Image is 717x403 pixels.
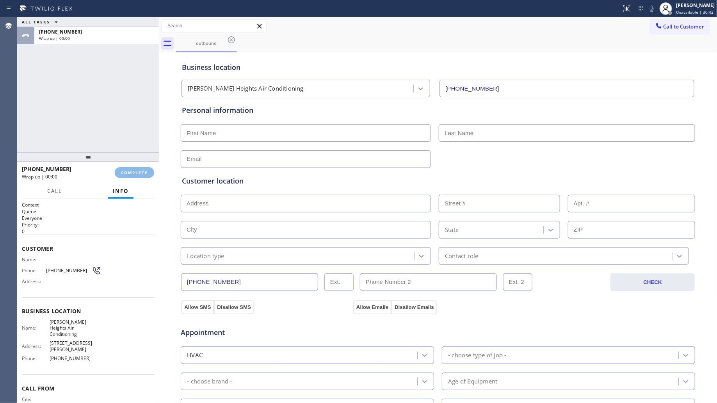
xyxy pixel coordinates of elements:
input: ZIP [568,221,696,239]
div: State [445,225,459,234]
div: [PERSON_NAME] Heights Air Conditioning [188,84,304,93]
div: Contact role [445,251,478,260]
span: Business location [22,307,154,315]
span: [PHONE_NUMBER] [22,165,71,173]
input: Ext. 2 [503,273,532,291]
p: 0 [22,228,154,235]
span: [PERSON_NAME] Heights Air Conditioning [50,319,101,337]
input: First Name [181,124,431,142]
input: Phone Number [439,80,694,97]
input: Ext. [324,273,354,291]
span: Name: [22,257,50,262]
button: Disallow SMS [214,300,254,314]
input: Search [162,20,266,32]
button: Allow SMS [181,300,214,314]
input: City [181,221,431,239]
span: Name: [22,325,50,331]
h2: Queue: [22,208,154,215]
button: CHECK [610,273,695,291]
button: COMPLETE [115,167,154,178]
span: [PHONE_NUMBER] [39,29,82,35]
input: Street # [439,195,560,212]
input: Phone Number 2 [360,273,497,291]
input: Email [181,150,431,168]
input: Last Name [439,124,695,142]
span: Unavailable | 30:42 [676,9,713,15]
span: [STREET_ADDRESS][PERSON_NAME] [50,340,101,352]
span: Phone: [22,267,46,273]
button: Allow Emails [353,300,391,314]
span: Wrap up | 00:00 [22,173,57,180]
div: HVAC [187,351,203,360]
input: Phone Number [181,273,318,291]
div: [PERSON_NAME] [676,2,715,9]
span: Call to Customer [664,23,705,30]
button: Disallow Emails [391,300,437,314]
div: Location type [187,251,224,260]
div: - choose type of job - [448,351,506,360]
span: COMPLETE [121,170,148,175]
input: Apt. # [568,195,696,212]
div: Personal information [182,105,694,116]
button: Mute [646,3,657,14]
button: ALL TASKS [17,17,66,27]
span: City: [22,396,50,402]
button: Call to Customer [650,19,710,34]
div: outbound [177,40,236,46]
button: Info [108,184,133,199]
span: Appointment [181,327,351,338]
span: [PHONE_NUMBER] [50,355,101,361]
span: Address: [22,343,50,349]
div: Business location [182,62,694,73]
span: Info [113,187,129,194]
span: [PHONE_NUMBER] [46,267,92,273]
h1: Context [22,201,154,208]
div: - choose brand - [187,377,232,386]
span: Call From [22,385,154,392]
span: Wrap up | 00:00 [39,36,70,41]
button: Call [43,184,67,199]
span: Customer [22,245,154,252]
div: Age of Equipment [448,377,497,386]
span: Phone: [22,355,50,361]
div: Customer location [182,176,694,186]
span: Call [47,187,62,194]
p: Everyone [22,215,154,221]
input: Address [181,195,431,212]
span: ALL TASKS [22,19,50,25]
h2: Priority: [22,221,154,228]
span: Address: [22,278,50,284]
